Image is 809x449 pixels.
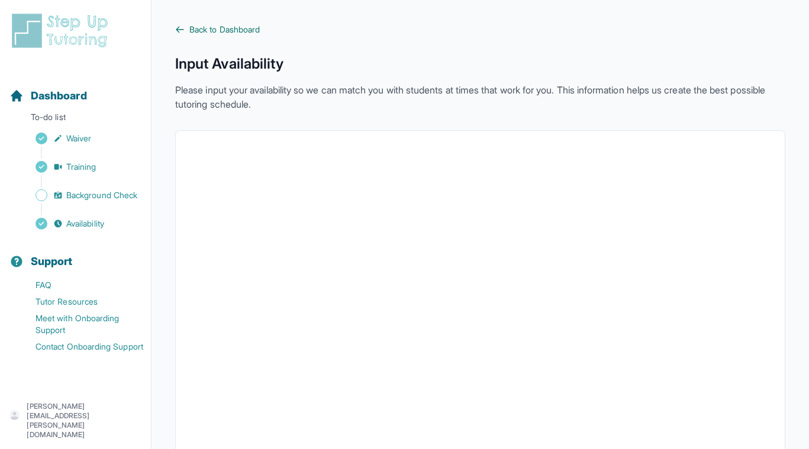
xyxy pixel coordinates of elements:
[9,12,115,50] img: logo
[66,189,137,201] span: Background Check
[66,161,96,173] span: Training
[66,133,91,144] span: Waiver
[27,402,141,440] p: [PERSON_NAME][EMAIL_ADDRESS][PERSON_NAME][DOMAIN_NAME]
[31,253,73,270] span: Support
[175,24,785,35] a: Back to Dashboard
[9,293,151,310] a: Tutor Resources
[9,277,151,293] a: FAQ
[5,111,146,128] p: To-do list
[189,24,260,35] span: Back to Dashboard
[66,218,104,230] span: Availability
[9,215,151,232] a: Availability
[9,338,151,355] a: Contact Onboarding Support
[31,88,87,104] span: Dashboard
[9,88,87,104] a: Dashboard
[9,159,151,175] a: Training
[175,54,785,73] h1: Input Availability
[175,83,785,111] p: Please input your availability so we can match you with students at times that work for you. This...
[9,310,151,338] a: Meet with Onboarding Support
[9,130,151,147] a: Waiver
[5,69,146,109] button: Dashboard
[5,234,146,274] button: Support
[9,187,151,203] a: Background Check
[9,402,141,440] button: [PERSON_NAME][EMAIL_ADDRESS][PERSON_NAME][DOMAIN_NAME]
